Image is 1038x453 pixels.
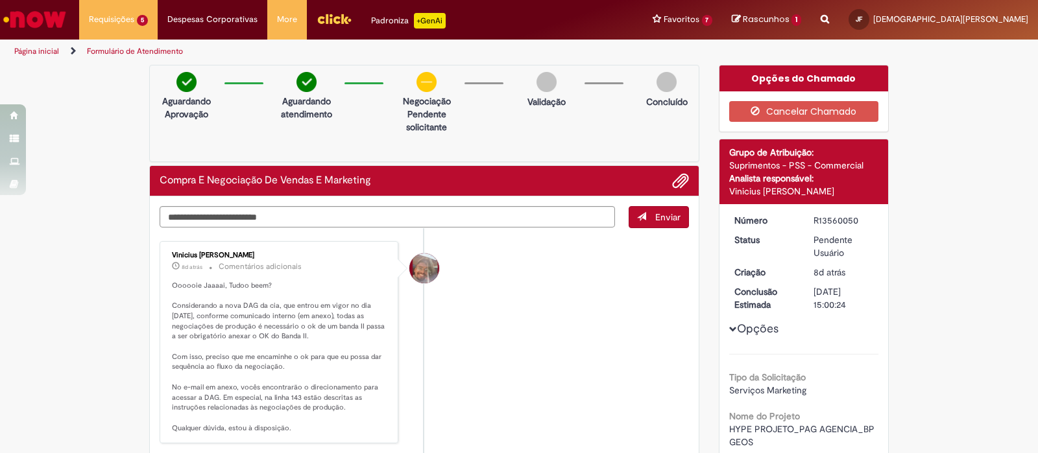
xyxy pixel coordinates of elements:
span: JF [856,15,862,23]
span: Despesas Corporativas [167,13,258,26]
div: Padroniza [371,13,446,29]
span: 5 [137,15,148,26]
time: 24/09/2025 12:32:52 [182,263,202,271]
img: circle-minus.png [416,72,437,92]
dt: Número [725,214,804,227]
p: Negociação [395,95,458,108]
div: Grupo de Atribuição: [729,146,879,159]
div: Vinicius [PERSON_NAME] [172,251,388,259]
div: Suprimentos - PSS - Commercial [729,159,879,172]
div: Vinicius Rafael De Souza [409,253,439,283]
span: 8d atrás [814,266,845,278]
a: Rascunhos [732,14,801,26]
span: [DEMOGRAPHIC_DATA][PERSON_NAME] [873,14,1028,25]
span: More [277,13,297,26]
p: Aguardando Aprovação [155,95,218,121]
span: Favoritos [664,13,699,26]
span: 7 [702,15,713,26]
span: Requisições [89,13,134,26]
p: Pendente solicitante [395,108,458,134]
button: Enviar [629,206,689,228]
img: check-circle-green.png [176,72,197,92]
span: Rascunhos [743,13,790,25]
time: 23/09/2025 16:00:17 [814,266,845,278]
div: R13560050 [814,214,874,227]
textarea: Digite sua mensagem aqui... [160,206,615,228]
dt: Conclusão Estimada [725,285,804,311]
dt: Status [725,233,804,246]
h2: Compra E Negociação De Vendas E Marketing Histórico de tíquete [160,175,371,187]
a: Página inicial [14,46,59,56]
p: Validação [527,95,566,108]
button: Cancelar Chamado [729,101,879,122]
ul: Trilhas de página [10,40,682,64]
img: ServiceNow [1,6,68,32]
img: click_logo_yellow_360x200.png [317,9,352,29]
span: HYPE PROJETO_PAG AGENCIA_BP GEOS [729,423,877,448]
p: +GenAi [414,13,446,29]
button: Adicionar anexos [672,172,689,189]
small: Comentários adicionais [219,261,302,272]
div: Pendente Usuário [814,233,874,259]
b: Nome do Projeto [729,410,800,422]
b: Tipo da Solicitação [729,371,806,383]
div: Vinicius [PERSON_NAME] [729,185,879,198]
dt: Criação [725,266,804,279]
a: Formulário de Atendimento [87,46,183,56]
span: Enviar [655,211,681,223]
div: 23/09/2025 16:00:17 [814,266,874,279]
div: Opções do Chamado [719,65,889,91]
span: 1 [791,14,801,26]
p: Oooooie Jaaaai, Tudoo beem? Considerando a nova DAG da cia, que entrou em vigor no dia [DATE], co... [172,281,388,434]
p: Aguardando atendimento [275,95,338,121]
div: Analista responsável: [729,172,879,185]
img: check-circle-green.png [296,72,317,92]
img: img-circle-grey.png [657,72,677,92]
img: img-circle-grey.png [537,72,557,92]
span: 8d atrás [182,263,202,271]
div: [DATE] 15:00:24 [814,285,874,311]
span: Serviços Marketing [729,384,806,396]
p: Concluído [646,95,688,108]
